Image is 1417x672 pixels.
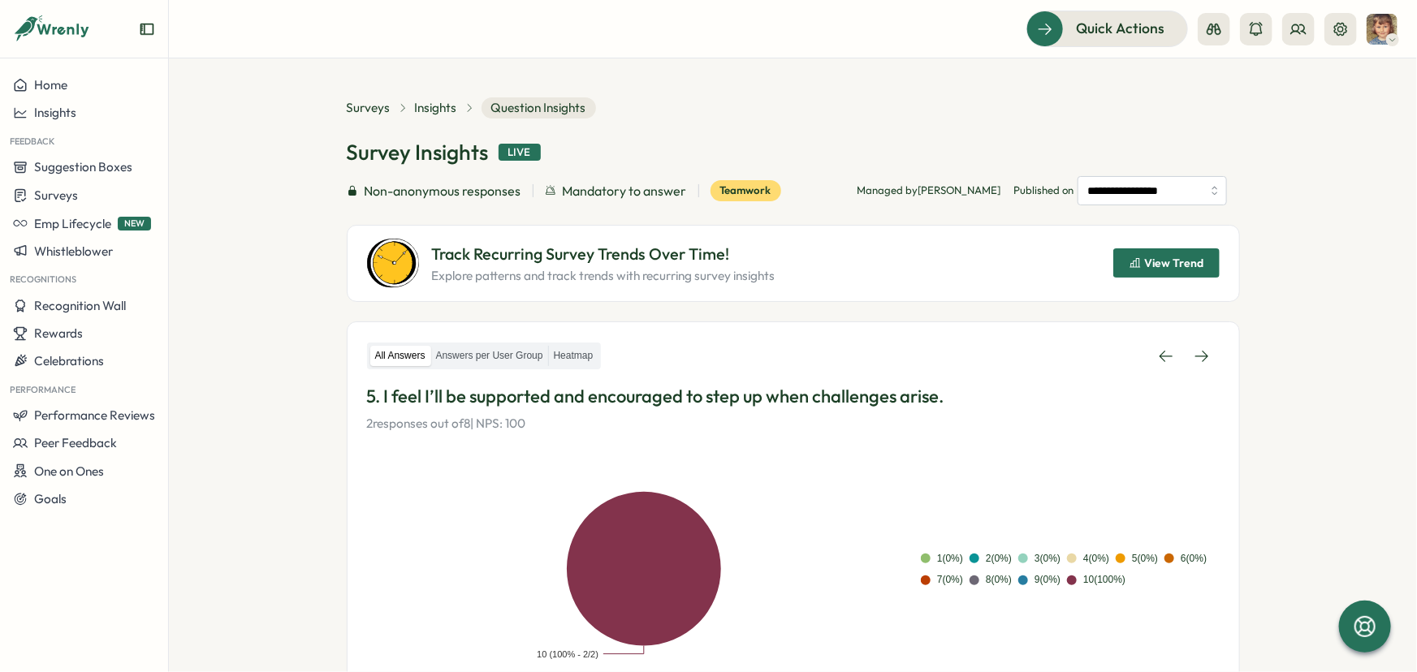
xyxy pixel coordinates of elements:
[34,463,104,479] span: One on Ones
[858,183,1001,198] p: Managed by
[1026,11,1188,46] button: Quick Actions
[367,384,1220,409] p: 5. I feel I’ll be supported and encouraged to step up when challenges arise.
[482,97,596,118] span: Question Insights
[34,435,117,450] span: Peer Feedback
[365,181,521,201] span: Non-anonymous responses
[1145,257,1204,269] span: View Trend
[34,298,126,313] span: Recognition Wall
[431,346,548,366] label: Answers per User Group
[1035,572,1061,588] div: 9 ( 0 %)
[1181,551,1207,566] div: 6 ( 0 %)
[1367,14,1398,45] img: Jane Lapthorne
[34,105,76,120] span: Insights
[415,99,457,117] a: Insights
[986,572,1012,588] div: 8 ( 0 %)
[432,242,775,267] p: Track Recurring Survey Trends Over Time!
[34,187,78,203] span: Surveys
[34,77,67,93] span: Home
[34,491,67,506] span: Goals
[549,346,598,366] label: Heatmap
[918,183,1001,196] span: [PERSON_NAME]
[1035,551,1061,566] div: 3 ( 0 %)
[34,353,104,368] span: Celebrations
[1132,551,1158,566] div: 5 ( 0 %)
[499,144,541,162] div: Live
[367,415,1220,433] p: 2 responses out of 8 | NPS: 100
[1083,551,1109,566] div: 4 ( 0 %)
[711,180,781,201] div: Teamwork
[986,551,1012,566] div: 2 ( 0 %)
[937,551,963,566] div: 1 ( 0 %)
[118,217,151,230] span: NEW
[432,267,775,285] p: Explore patterns and track trends with recurring survey insights
[34,216,111,231] span: Emp Lifecycle
[1083,572,1125,588] div: 10 ( 100 %)
[139,21,155,37] button: Expand sidebar
[1113,248,1220,278] button: View Trend
[563,181,687,201] span: Mandatory to answer
[537,649,598,659] text: 10 (100% - 2/2)
[347,138,489,166] h1: Survey Insights
[34,407,155,423] span: Performance Reviews
[370,346,430,366] label: All Answers
[34,243,113,259] span: Whistleblower
[937,572,963,588] div: 7 ( 0 %)
[1076,18,1164,39] span: Quick Actions
[1014,176,1227,205] span: Published on
[34,325,83,341] span: Rewards
[34,159,132,174] span: Suggestion Boxes
[347,99,391,117] a: Surveys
